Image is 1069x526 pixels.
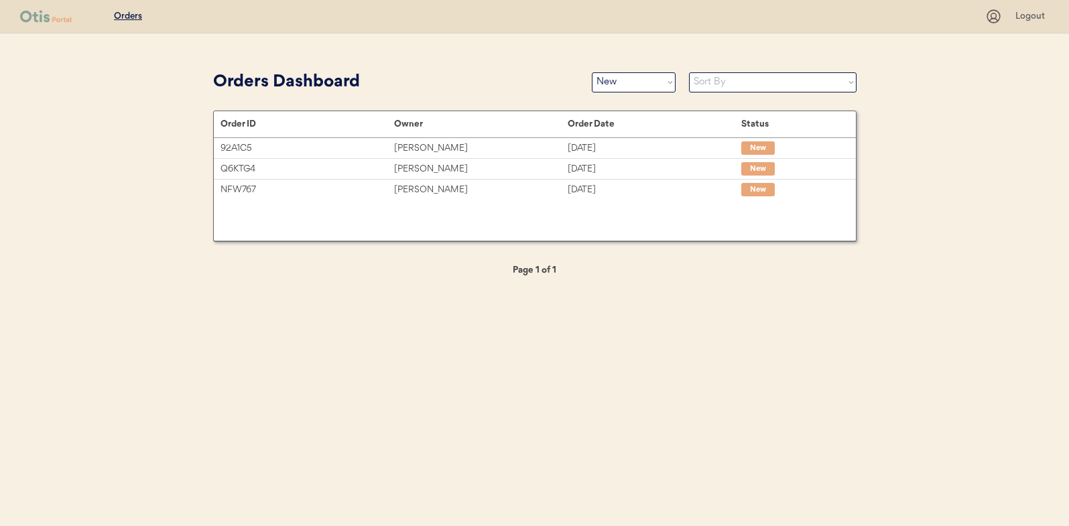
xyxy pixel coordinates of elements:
div: NFW767 [221,182,394,198]
div: [DATE] [568,161,741,177]
div: [DATE] [568,141,741,156]
div: [PERSON_NAME] [394,182,568,198]
div: Owner [394,119,568,129]
div: Page 1 of 1 [468,263,602,278]
div: 92A1C5 [221,141,394,156]
div: Order Date [568,119,741,129]
div: Q6KTG4 [221,161,394,177]
div: Orders Dashboard [213,70,578,95]
u: Orders [114,11,142,21]
div: Logout [1015,10,1049,23]
div: Order ID [221,119,394,129]
div: [PERSON_NAME] [394,161,568,177]
div: [DATE] [568,182,741,198]
div: [PERSON_NAME] [394,141,568,156]
div: Status [741,119,842,129]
